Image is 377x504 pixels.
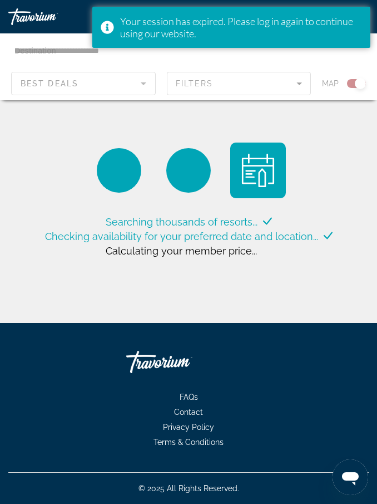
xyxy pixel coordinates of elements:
a: Go Home [126,345,237,379]
a: Contact [163,408,214,417]
span: Searching thousands of resorts... [106,216,257,228]
span: FAQs [180,393,198,402]
a: Terms & Conditions [142,438,235,447]
span: Calculating your member price... [106,245,257,257]
iframe: Botón para iniciar la ventana de mensajería [333,459,368,495]
a: Privacy Policy [152,423,225,432]
a: FAQs [168,393,209,402]
span: Checking availability for your preferred date and location... [45,231,318,242]
span: Terms & Conditions [153,438,224,447]
a: Travorium [8,8,92,25]
span: Privacy Policy [163,423,214,432]
span: © 2025 All Rights Reserved. [138,484,239,493]
span: Contact [174,408,203,417]
div: Your session has expired. Please log in again to continue using our website. [120,15,362,40]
